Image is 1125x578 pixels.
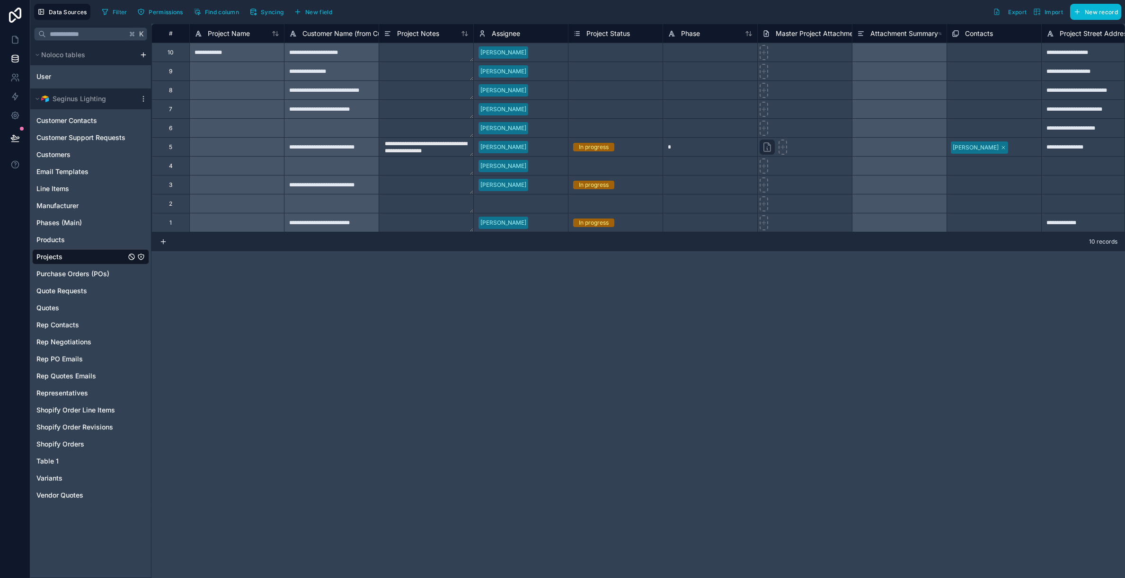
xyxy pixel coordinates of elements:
div: [PERSON_NAME] [480,162,526,170]
div: [PERSON_NAME] [953,143,999,152]
div: [PERSON_NAME] [480,181,526,189]
span: Customer Name (from Customer) [302,29,405,38]
button: Syncing [246,5,287,19]
span: Export [1008,9,1027,16]
div: 3 [169,181,172,189]
div: 10 [168,49,174,56]
div: 2 [169,200,172,208]
span: Import [1045,9,1063,16]
button: Filter [98,5,131,19]
button: Data Sources [34,4,90,20]
button: Permissions [134,5,186,19]
div: 5 [169,143,172,151]
span: Phase [681,29,700,38]
button: Find column [190,5,242,19]
span: Master Project Attachments [776,29,863,38]
div: 7 [169,105,172,113]
div: [PERSON_NAME] [480,143,526,151]
a: Permissions [134,5,190,19]
div: [PERSON_NAME] [480,219,526,227]
div: 8 [169,87,172,94]
span: K [138,31,145,37]
button: Import [1030,4,1066,20]
button: New field [291,5,336,19]
div: 4 [169,162,173,170]
span: Project Notes [397,29,439,38]
span: Filter [113,9,127,16]
div: [PERSON_NAME] [480,67,526,76]
span: Attachment Summary [870,29,938,38]
div: 1 [169,219,172,227]
span: Project Name [208,29,250,38]
div: 9 [169,68,172,75]
span: Assignee [492,29,520,38]
span: Contacts [965,29,993,38]
span: New field [305,9,332,16]
div: [PERSON_NAME] [480,86,526,95]
button: New record [1070,4,1121,20]
a: New record [1066,4,1121,20]
span: Find column [205,9,239,16]
div: 6 [169,124,172,132]
div: [PERSON_NAME] [480,105,526,114]
div: [PERSON_NAME] [480,48,526,57]
a: Syncing [246,5,291,19]
span: Data Sources [49,9,87,16]
div: [PERSON_NAME] [480,124,526,132]
span: New record [1085,9,1118,16]
div: In progress [579,143,609,151]
span: Permissions [149,9,183,16]
span: Project Status [586,29,630,38]
button: Export [990,4,1030,20]
span: 10 records [1089,238,1117,245]
div: # [159,30,182,37]
div: In progress [579,181,609,189]
span: Syncing [261,9,283,16]
div: In progress [579,219,609,227]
